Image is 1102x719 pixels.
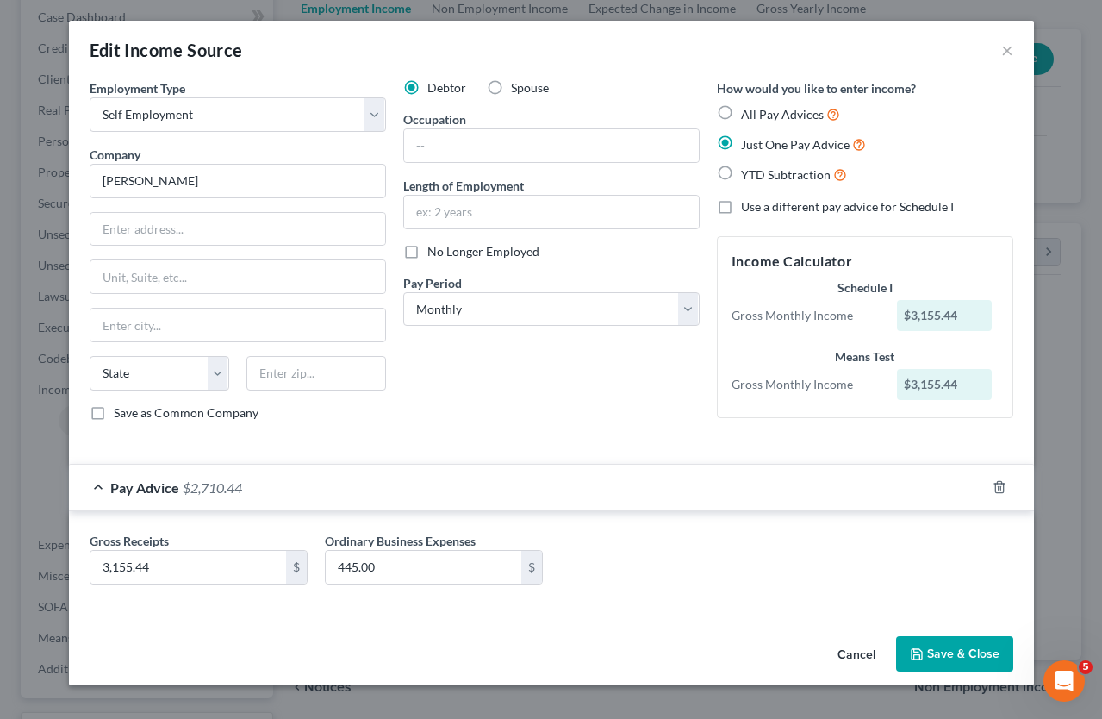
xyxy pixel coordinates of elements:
[90,38,243,62] div: Edit Income Source
[732,279,999,297] div: Schedule I
[404,196,699,228] input: ex: 2 years
[521,551,542,584] div: $
[741,107,824,122] span: All Pay Advices
[404,129,699,162] input: --
[717,79,916,97] label: How would you like to enter income?
[427,80,466,95] span: Debtor
[741,167,831,182] span: YTD Subtraction
[1043,660,1085,702] iframe: Intercom live chat
[723,307,889,324] div: Gross Monthly Income
[723,376,889,393] div: Gross Monthly Income
[90,213,385,246] input: Enter address...
[824,638,889,672] button: Cancel
[403,276,462,291] span: Pay Period
[1079,660,1093,674] span: 5
[897,300,992,331] div: $3,155.44
[897,369,992,400] div: $3,155.44
[90,309,385,341] input: Enter city...
[741,137,850,152] span: Just One Pay Advice
[403,177,524,195] label: Length of Employment
[427,244,539,259] span: No Longer Employed
[325,532,476,550] label: Ordinary Business Expenses
[246,356,386,391] input: Enter zip...
[183,479,242,496] span: $2,710.44
[90,260,385,293] input: Unit, Suite, etc...
[110,479,179,496] span: Pay Advice
[732,251,999,272] h5: Income Calculator
[90,551,286,584] input: 0.00
[732,348,999,366] div: Means Test
[90,81,185,96] span: Employment Type
[90,164,386,198] input: Search company by name...
[741,199,954,214] span: Use a different pay advice for Schedule I
[1001,40,1013,60] button: ×
[90,147,140,162] span: Company
[90,532,169,550] label: Gross Receipts
[326,551,521,584] input: 0.00
[403,110,466,128] label: Occupation
[114,405,258,420] span: Save as Common Company
[286,551,307,584] div: $
[896,636,1013,672] button: Save & Close
[511,80,549,95] span: Spouse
